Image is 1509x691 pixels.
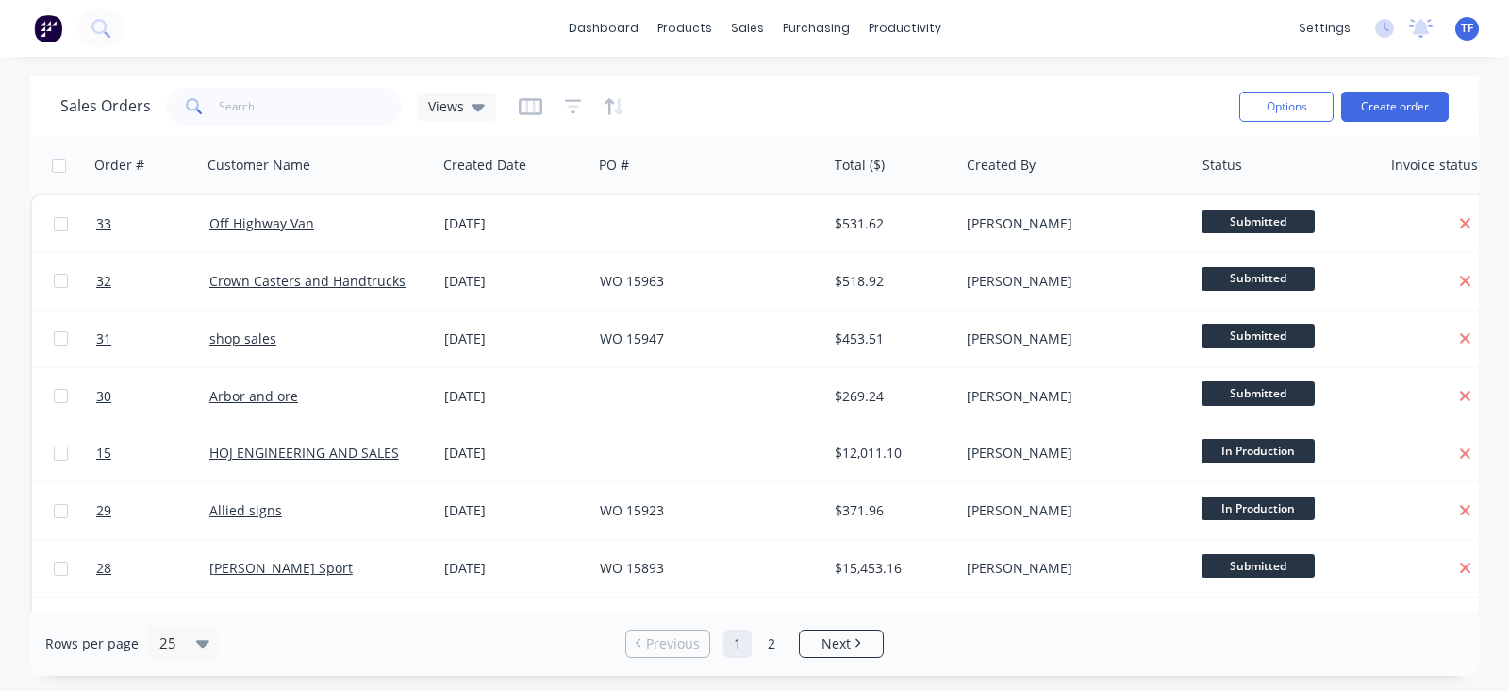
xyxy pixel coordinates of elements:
div: [PERSON_NAME] [967,501,1175,520]
a: 30 [96,368,209,425]
a: Previous page [626,634,709,653]
span: Submitted [1202,210,1315,233]
span: 33 [96,214,111,233]
span: In Production [1202,439,1315,463]
div: $453.51 [835,329,945,348]
div: Created By [967,156,1036,175]
span: Submitted [1202,554,1315,578]
a: 32 [96,253,209,310]
span: 32 [96,272,111,291]
div: Order # [94,156,144,175]
span: 31 [96,329,111,348]
a: 31 [96,311,209,367]
div: Total ($) [835,156,885,175]
div: settings [1289,14,1360,42]
div: [PERSON_NAME] [967,559,1175,578]
a: 33 [96,195,209,252]
div: $269.24 [835,387,945,406]
span: 30 [96,387,111,406]
a: 15 [96,425,209,481]
div: WO 15963 [600,272,808,291]
div: [DATE] [444,559,585,578]
div: Status [1202,156,1242,175]
a: Off Highway Van [209,214,314,232]
div: [PERSON_NAME] [967,214,1175,233]
img: Factory [34,14,62,42]
div: $518.92 [835,272,945,291]
div: [DATE] [444,214,585,233]
div: Invoice status [1391,156,1478,175]
div: [PERSON_NAME] [967,387,1175,406]
ul: Pagination [618,630,891,658]
div: [DATE] [444,387,585,406]
div: products [648,14,721,42]
h1: Sales Orders [60,97,151,115]
span: Views [428,96,464,116]
a: dashboard [559,14,648,42]
button: Options [1239,92,1334,122]
div: [PERSON_NAME] [967,444,1175,463]
span: TF [1461,20,1473,37]
button: Create order [1341,92,1449,122]
span: Submitted [1202,324,1315,347]
span: Submitted [1202,267,1315,291]
a: Arbor and ore [209,387,298,405]
div: [DATE] [444,272,585,291]
span: Previous [646,634,700,653]
div: productivity [859,14,951,42]
div: [PERSON_NAME] [967,329,1175,348]
span: Next [821,634,851,653]
a: Page 2 [757,630,786,658]
input: Search... [219,88,403,126]
div: $531.62 [835,214,945,233]
a: Page 1 is your current page [723,630,752,658]
div: $15,453.16 [835,559,945,578]
span: 28 [96,559,111,578]
a: Next page [800,634,883,653]
span: Rows per page [45,634,139,653]
span: 29 [96,501,111,520]
div: $371.96 [835,501,945,520]
span: In Production [1202,497,1315,520]
a: 28 [96,540,209,597]
a: shop sales [209,329,276,347]
span: Submitted [1202,381,1315,405]
a: 29 [96,482,209,539]
div: PO # [599,156,629,175]
div: Created Date [443,156,526,175]
a: HOJ ENGINEERING AND SALES [209,444,399,462]
a: 27 [96,598,209,654]
div: [PERSON_NAME] [967,272,1175,291]
div: $12,011.10 [835,444,945,463]
div: [DATE] [444,501,585,520]
div: WO 15947 [600,329,808,348]
a: Allied signs [209,501,282,519]
div: Customer Name [207,156,310,175]
div: [DATE] [444,329,585,348]
div: WO 15893 [600,559,808,578]
div: sales [721,14,773,42]
a: [PERSON_NAME] Sport [209,559,353,577]
a: Crown Casters and Handtrucks [209,272,406,290]
div: WO 15923 [600,501,808,520]
span: 15 [96,444,111,463]
div: [DATE] [444,444,585,463]
div: purchasing [773,14,859,42]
